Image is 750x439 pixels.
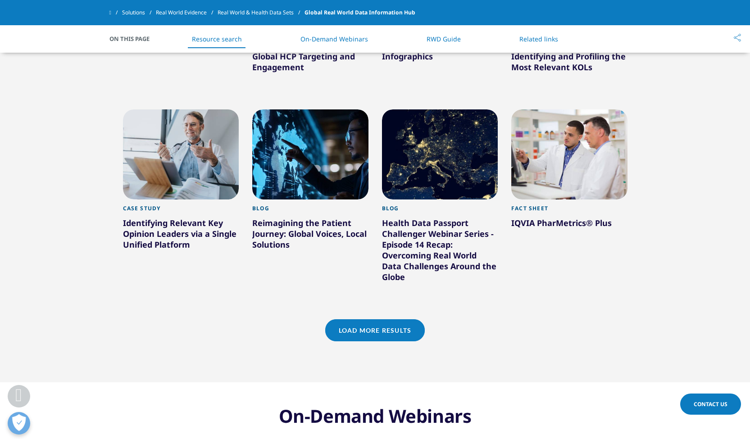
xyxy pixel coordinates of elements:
[123,199,239,273] a: Case Study Identifying Relevant Key Opinion Leaders via a Single Unified Platform
[122,5,156,21] a: Solutions
[325,319,425,341] a: Load More Results
[8,412,30,434] button: Open Preferences
[511,40,627,76] div: Improving Launch by Identifying and Profiling the Most Relevant KOLs
[427,35,461,43] a: RWD Guide
[382,199,498,305] a: Blog Health Data Passport Challenger Webinar Series - Episode 14 Recap: Overcoming Real World Dat...
[511,205,627,217] div: Fact Sheet
[123,217,239,253] div: Identifying Relevant Key Opinion Leaders via a Single Unified Platform
[109,34,159,43] span: On This Page
[511,23,627,96] a: Case Study Improving Launch by Identifying and Profiling the Most Relevant KOLs
[680,394,741,415] a: Contact Us
[252,205,368,217] div: Blog
[252,23,368,96] a: Blog Harnessing AI for Effective Global HCP Targeting and Engagement
[382,217,498,286] div: Health Data Passport Challenger Webinar Series - Episode 14 Recap: Overcoming Real World Data Cha...
[252,40,368,76] div: Harnessing AI for Effective Global HCP Targeting and Engagement
[511,199,627,251] a: Fact Sheet IQVIA PharMetrics® Plus
[218,5,305,21] a: Real World & Health Data Sets
[382,40,498,65] div: IQVIA Health Data Catalog Infographics
[123,205,239,217] div: Case Study
[694,400,727,408] span: Contact Us
[382,205,498,217] div: Blog
[300,35,368,43] a: On-Demand Webinars
[156,5,218,21] a: Real World Evidence
[519,35,558,43] a: Related links
[252,217,368,253] div: Reimagining the Patient Journey: Global Voices, Local Solutions
[305,5,415,21] span: Global Real World Data Information Hub
[192,35,242,43] a: Resource search
[382,23,498,85] a: Infographic IQVIA Health Data Catalog Infographics
[252,199,368,273] a: Blog Reimagining the Patient Journey: Global Voices, Local Solutions
[279,405,472,432] h2: On-Demand Webinars
[511,217,627,232] div: IQVIA PharMetrics® Plus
